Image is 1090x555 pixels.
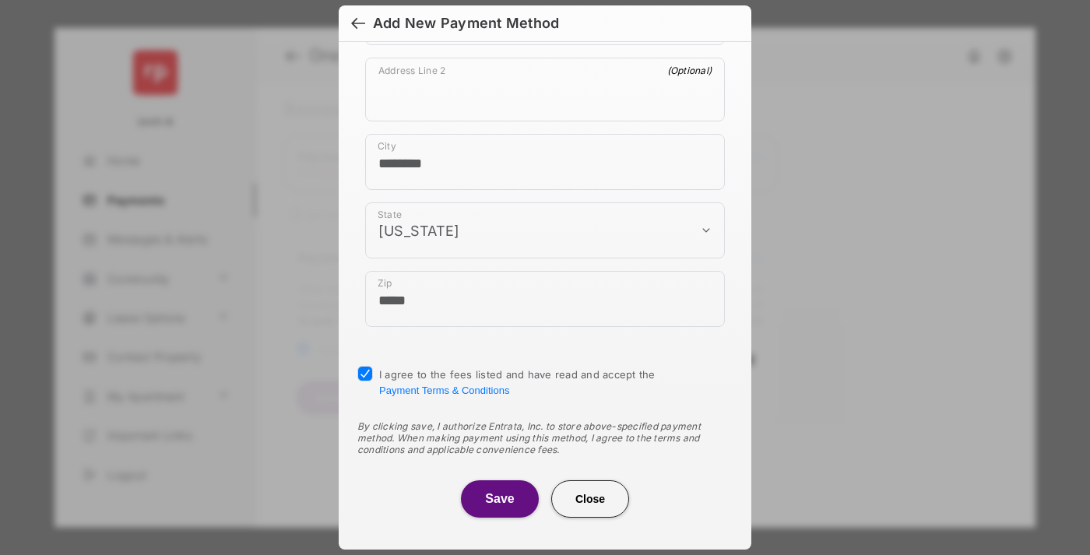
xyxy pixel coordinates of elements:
div: By clicking save, I authorize Entrata, Inc. to store above-specified payment method. When making ... [357,420,733,455]
div: payment_method_screening[postal_addresses][locality] [365,134,725,190]
div: payment_method_screening[postal_addresses][postalCode] [365,271,725,327]
button: Close [551,480,629,518]
span: I agree to the fees listed and have read and accept the [379,368,656,396]
div: Add New Payment Method [373,15,559,32]
button: I agree to the fees listed and have read and accept the [379,385,509,396]
button: Save [461,480,539,518]
div: payment_method_screening[postal_addresses][addressLine2] [365,58,725,121]
div: payment_method_screening[postal_addresses][administrativeArea] [365,202,725,258]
